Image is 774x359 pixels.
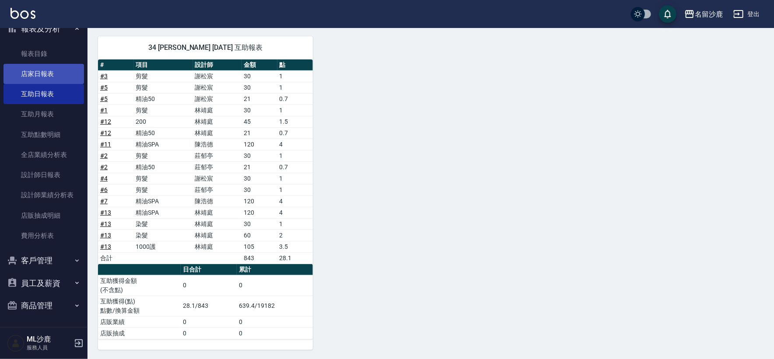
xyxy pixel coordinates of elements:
td: 0 [237,328,313,339]
td: 0.7 [277,127,313,139]
td: 639.4/19182 [237,296,313,316]
td: 200 [134,116,193,127]
td: 28.1 [277,252,313,264]
a: #4 [100,175,108,182]
td: 陳浩德 [193,195,242,207]
td: 精油SPA [134,195,193,207]
a: #12 [100,129,111,136]
img: Person [7,335,25,352]
td: 30 [242,105,277,116]
td: 店販抽成 [98,328,181,339]
td: 30 [242,218,277,230]
table: a dense table [98,264,313,339]
td: 林靖庭 [193,241,242,252]
td: 1 [277,82,313,93]
th: 設計師 [193,59,242,71]
a: #13 [100,220,111,227]
td: 0 [237,275,313,296]
td: 45 [242,116,277,127]
td: 30 [242,82,277,93]
th: 累計 [237,264,313,275]
td: 2 [277,230,313,241]
td: 0 [181,316,237,328]
td: 剪髮 [134,173,193,184]
button: 客戶管理 [4,249,84,272]
td: 1000護 [134,241,193,252]
td: 120 [242,195,277,207]
td: 莊郁亭 [193,161,242,173]
td: 30 [242,150,277,161]
td: 60 [242,230,277,241]
th: # [98,59,134,71]
td: 林靖庭 [193,116,242,127]
td: 謝松宸 [193,173,242,184]
a: #11 [100,141,111,148]
td: 843 [242,252,277,264]
a: #2 [100,164,108,171]
td: 剪髮 [134,70,193,82]
span: 34 [PERSON_NAME] [DATE] 互助報表 [109,43,302,52]
td: 陳浩德 [193,139,242,150]
td: 精油50 [134,161,193,173]
td: 店販業績 [98,316,181,328]
td: 30 [242,70,277,82]
td: 30 [242,184,277,195]
a: #7 [100,198,108,205]
th: 項目 [134,59,193,71]
td: 120 [242,139,277,150]
td: 精油SPA [134,207,193,218]
td: 1 [277,218,313,230]
th: 金額 [242,59,277,71]
td: 剪髮 [134,82,193,93]
td: 0.7 [277,93,313,105]
button: 登出 [730,6,763,22]
td: 精油50 [134,127,193,139]
a: 店販抽成明細 [4,206,84,226]
a: #13 [100,232,111,239]
th: 點 [277,59,313,71]
td: 1.5 [277,116,313,127]
td: 謝松宸 [193,93,242,105]
th: 日合計 [181,264,237,275]
td: 120 [242,207,277,218]
a: 設計師業績分析表 [4,185,84,205]
button: 員工及薪資 [4,272,84,295]
div: 名留沙鹿 [695,9,723,20]
td: 1 [277,150,313,161]
td: 林靖庭 [193,127,242,139]
button: 報表及分析 [4,17,84,40]
td: 1 [277,173,313,184]
td: 21 [242,93,277,105]
a: 設計師日報表 [4,165,84,185]
td: 0 [181,275,237,296]
td: 剪髮 [134,184,193,195]
a: #13 [100,243,111,250]
td: 謝松宸 [193,70,242,82]
p: 服務人員 [27,344,71,352]
td: 0 [237,316,313,328]
td: 染髮 [134,230,193,241]
a: #5 [100,95,108,102]
a: #2 [100,152,108,159]
a: #1 [100,107,108,114]
td: 28.1/843 [181,296,237,316]
a: 報表目錄 [4,44,84,64]
a: #13 [100,209,111,216]
td: 30 [242,173,277,184]
a: #5 [100,84,108,91]
button: 商品管理 [4,294,84,317]
td: 林靖庭 [193,105,242,116]
a: 全店業績分析表 [4,145,84,165]
a: 費用分析表 [4,226,84,246]
td: 0 [181,328,237,339]
td: 1 [277,105,313,116]
td: 染髮 [134,218,193,230]
td: 105 [242,241,277,252]
a: #3 [100,73,108,80]
td: 互助獲得(點) 點數/換算金額 [98,296,181,316]
td: 剪髮 [134,105,193,116]
td: 21 [242,161,277,173]
td: 4 [277,207,313,218]
button: 名留沙鹿 [681,5,726,23]
td: 3.5 [277,241,313,252]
